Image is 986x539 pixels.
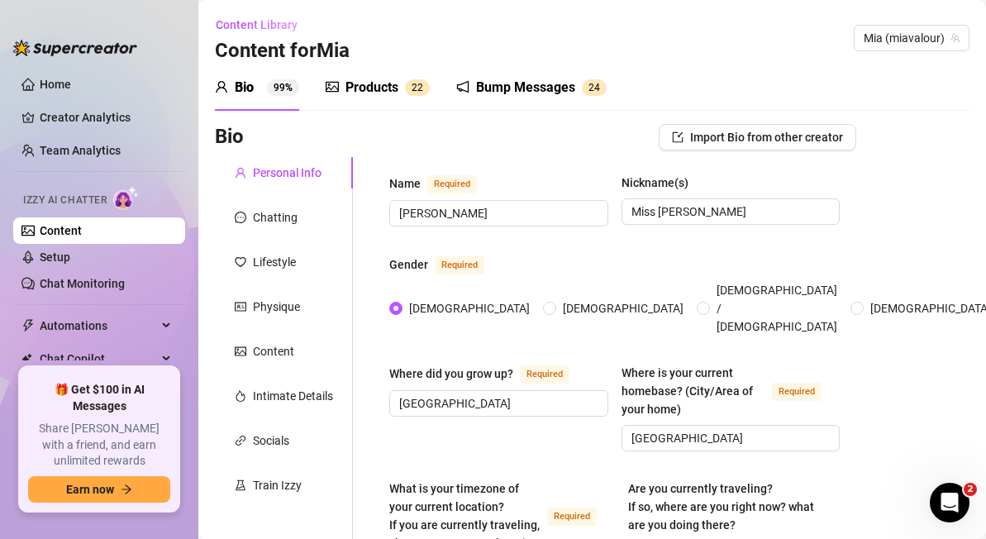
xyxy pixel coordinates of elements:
button: Import Bio from other creator [659,124,856,150]
input: Where did you grow up? [399,394,595,413]
span: [DEMOGRAPHIC_DATA] [556,299,690,317]
span: Content Library [216,18,298,31]
span: idcard [235,301,246,312]
a: Creator Analytics [40,104,172,131]
span: Required [520,365,569,384]
h3: Bio [215,124,244,150]
sup: 99% [267,79,299,96]
div: Personal Info [253,164,322,182]
a: Home [40,78,71,91]
a: Setup [40,250,70,264]
span: [DEMOGRAPHIC_DATA] / [DEMOGRAPHIC_DATA] [710,281,844,336]
span: Chat Copilot [40,346,157,372]
input: Nickname(s) [631,203,827,221]
button: Earn nowarrow-right [28,476,170,503]
label: Nickname(s) [622,174,700,192]
div: Where did you grow up? [389,365,513,383]
span: [DEMOGRAPHIC_DATA] [402,299,536,317]
div: Products [345,78,398,98]
h3: Content for Mia [215,38,350,64]
span: Share [PERSON_NAME] with a friend, and earn unlimited rewards [28,421,170,470]
div: Gender [389,255,428,274]
img: AI Chatter [113,186,139,210]
sup: 22 [405,79,430,96]
div: Nickname(s) [622,174,688,192]
sup: 24 [582,79,607,96]
label: Where did you grow up? [389,364,588,384]
span: experiment [235,479,246,491]
img: logo-BBDzfeDw.svg [13,40,137,56]
label: Gender [389,255,503,274]
span: 4 [594,82,600,93]
a: Chat Monitoring [40,277,125,290]
div: Intimate Details [253,387,333,405]
span: picture [235,346,246,357]
div: Physique [253,298,300,316]
span: picture [326,80,339,93]
div: Lifestyle [253,253,296,271]
span: team [950,33,960,43]
span: Import Bio from other creator [690,131,843,144]
span: 🎁 Get $100 in AI Messages [28,382,170,414]
span: import [672,131,684,143]
div: Where is your current homebase? (City/Area of your home) [622,364,766,418]
span: Required [435,256,484,274]
div: Bio [235,78,254,98]
div: Socials [253,432,289,450]
span: 2 [588,82,594,93]
span: arrow-right [121,484,132,495]
button: Content Library [215,12,311,38]
div: Content [253,342,294,360]
span: message [235,212,246,223]
span: link [235,435,246,446]
span: 2 [412,82,417,93]
div: Name [389,174,421,193]
label: Where is your current homebase? (City/Area of your home) [622,364,841,418]
span: user [215,80,228,93]
img: Chat Copilot [21,353,32,365]
label: Name [389,174,495,193]
a: Content [40,224,82,237]
span: Are you currently traveling? If so, where are you right now? what are you doing there? [628,482,814,532]
a: Team Analytics [40,144,121,157]
input: Name [399,204,595,222]
span: 2 [417,82,423,93]
span: Mia (miavalour) [864,26,960,50]
div: Bump Messages [476,78,575,98]
iframe: Intercom live chat [930,483,969,522]
div: Chatting [253,208,298,227]
span: heart [235,256,246,268]
span: Required [427,175,477,193]
div: Train Izzy [253,476,302,494]
span: notification [456,80,469,93]
input: Where is your current homebase? (City/Area of your home) [631,429,827,447]
span: Earn now [66,483,114,496]
span: Automations [40,312,157,339]
span: 2 [964,483,977,496]
span: Required [772,383,822,401]
span: thunderbolt [21,319,35,332]
span: user [235,167,246,179]
span: Required [547,508,597,526]
span: Izzy AI Chatter [23,193,107,208]
span: fire [235,390,246,402]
